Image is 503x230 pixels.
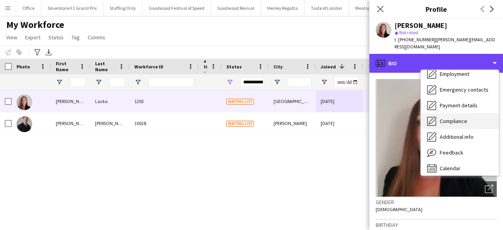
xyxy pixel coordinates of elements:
[288,77,311,87] input: City Filter Input
[22,32,44,42] a: Export
[440,102,477,109] span: Payment details
[395,37,435,42] span: t. [PHONE_NUMBER]
[226,79,233,86] button: Open Filter Menu
[130,112,199,134] div: 10028
[51,112,90,134] div: [PERSON_NAME]
[376,221,497,228] h3: Birthday
[143,0,211,16] button: Goodwood Festival of Speed
[395,22,447,29] div: [PERSON_NAME]
[269,112,316,134] div: [PERSON_NAME]
[421,129,499,145] div: Additional info
[269,90,316,112] div: [GEOGRAPHIC_DATA]
[226,121,254,127] span: Waiting list
[6,34,17,41] span: View
[211,0,261,16] button: Goodwood Revival
[335,77,358,87] input: Joined Filter Input
[440,86,488,93] span: Emergency contacts
[399,29,418,35] span: Not rated
[56,79,63,86] button: Open Filter Menu
[274,79,281,86] button: Open Filter Menu
[48,34,64,41] span: Status
[321,79,328,86] button: Open Filter Menu
[274,64,283,70] span: City
[17,94,32,110] img: Laura Lacka
[90,90,130,112] div: Lacka
[316,90,363,112] div: [DATE]
[376,199,497,206] h3: Gender
[226,64,242,70] span: Status
[349,0,381,16] button: Meatopia
[103,0,143,16] button: Staffing Only
[56,61,76,72] span: First Name
[6,19,64,31] span: My Workforce
[72,34,80,41] span: Tag
[316,112,363,134] div: [DATE]
[481,181,497,197] div: Open photos pop-in
[95,61,116,72] span: Last Name
[421,98,499,113] div: Payment details
[41,0,103,16] button: Silverstone F1 Grand Prix
[440,70,469,77] span: Employment
[84,32,108,42] a: Comms
[130,90,199,112] div: 1292
[134,79,141,86] button: Open Filter Menu
[3,32,20,42] a: View
[395,37,495,50] span: | [PERSON_NAME][EMAIL_ADDRESS][DOMAIN_NAME]
[134,64,163,70] span: Workforce ID
[321,64,336,70] span: Joined
[95,79,102,86] button: Open Filter Menu
[88,34,105,41] span: Comms
[421,145,499,160] div: Feedback
[369,54,503,73] div: Bio
[376,79,497,197] img: Crew avatar or photo
[17,64,30,70] span: Photo
[17,116,32,132] img: Rhys Hayes
[421,113,499,129] div: Compliance
[149,77,194,87] input: Workforce ID Filter Input
[440,149,463,156] span: Feedback
[440,165,461,172] span: Calendar
[440,118,467,125] span: Compliance
[421,66,499,82] div: Employment
[33,48,42,57] app-action-btn: Advanced filters
[109,77,125,87] input: Last Name Filter Input
[45,32,67,42] a: Status
[70,77,86,87] input: First Name Filter Input
[16,0,41,16] button: Office
[51,90,90,112] div: [PERSON_NAME]
[421,82,499,98] div: Emergency contacts
[68,32,83,42] a: Tag
[376,206,422,212] span: [DEMOGRAPHIC_DATA]
[305,0,349,16] button: Taste of London
[226,99,254,105] span: Waiting list
[25,34,40,41] span: Export
[44,48,53,57] app-action-btn: Export XLSX
[204,52,207,81] span: Rating
[369,4,503,14] h3: Profile
[421,160,499,176] div: Calendar
[440,133,474,140] span: Additional info
[261,0,305,16] button: Henley Regatta
[90,112,130,134] div: [PERSON_NAME]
